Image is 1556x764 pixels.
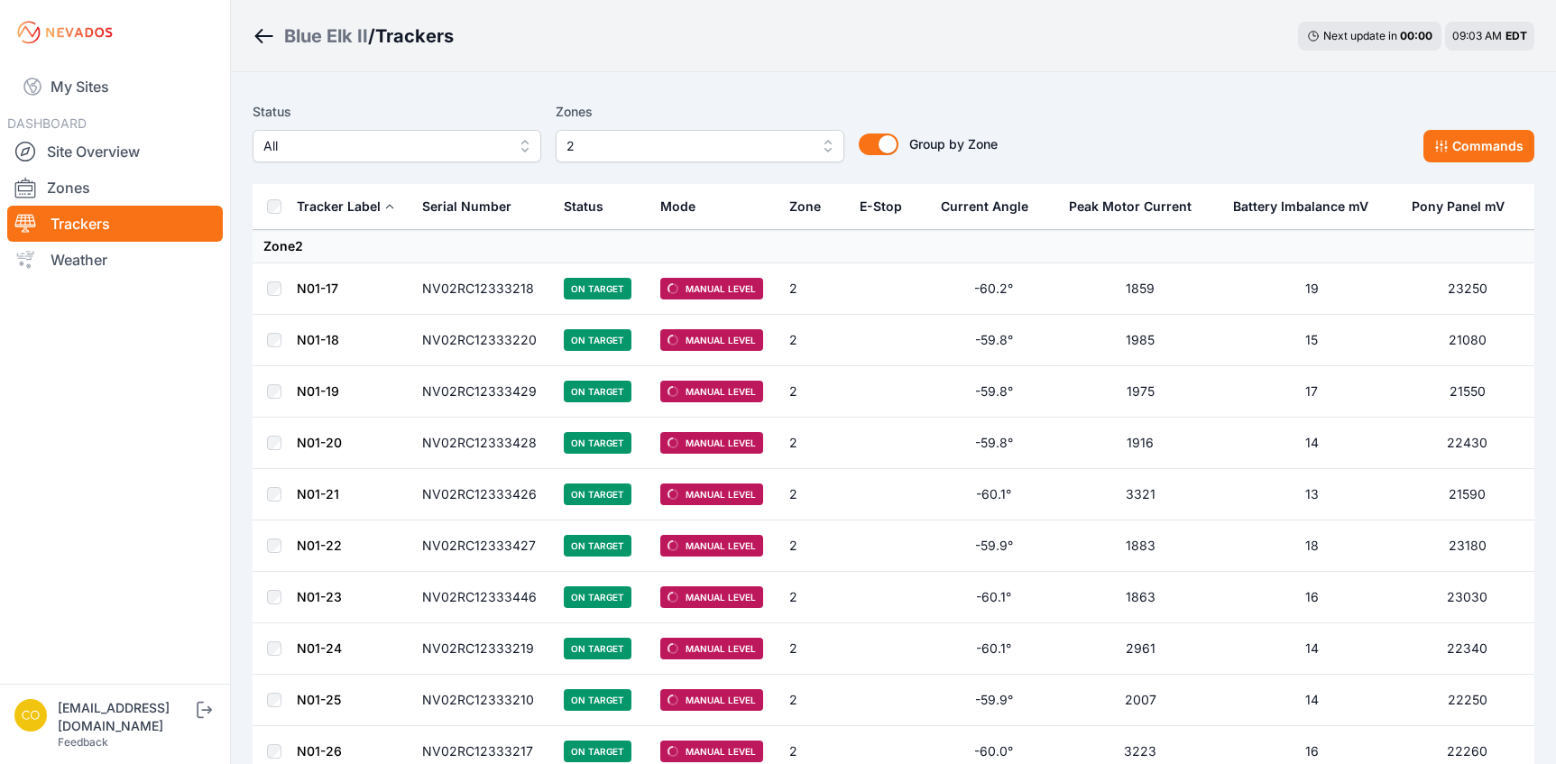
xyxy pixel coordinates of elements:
[7,65,223,108] a: My Sites
[1412,198,1505,216] div: Pony Panel mV
[564,586,631,608] span: On Target
[411,469,553,520] td: NV02RC12333426
[930,469,1058,520] td: -60.1°
[1233,198,1368,216] div: Battery Imbalance mV
[660,535,763,557] span: Manual Level
[411,366,553,418] td: NV02RC12333429
[778,675,849,726] td: 2
[1058,469,1223,520] td: 3321
[564,535,631,557] span: On Target
[375,23,454,49] h3: Trackers
[7,242,223,278] a: Weather
[1505,29,1527,42] span: EDT
[1069,198,1192,216] div: Peak Motor Current
[1452,29,1502,42] span: 09:03 AM
[1222,366,1400,418] td: 17
[564,329,631,351] span: On Target
[1058,263,1223,315] td: 1859
[411,623,553,675] td: NV02RC12333219
[1222,263,1400,315] td: 19
[411,315,553,366] td: NV02RC12333220
[941,198,1028,216] div: Current Angle
[1222,315,1400,366] td: 15
[1401,263,1534,315] td: 23250
[660,381,763,402] span: Manual Level
[7,115,87,131] span: DASHBOARD
[297,198,381,216] div: Tracker Label
[556,101,844,123] label: Zones
[660,689,763,711] span: Manual Level
[860,185,916,228] button: E-Stop
[1222,675,1400,726] td: 14
[909,136,998,152] span: Group by Zone
[1058,366,1223,418] td: 1975
[660,586,763,608] span: Manual Level
[778,263,849,315] td: 2
[1401,418,1534,469] td: 22430
[368,23,375,49] span: /
[660,329,763,351] span: Manual Level
[284,23,368,49] a: Blue Elk II
[1058,418,1223,469] td: 1916
[1222,623,1400,675] td: 14
[660,638,763,659] span: Manual Level
[789,198,821,216] div: Zone
[778,315,849,366] td: 2
[1222,418,1400,469] td: 14
[1401,572,1534,623] td: 23030
[1222,520,1400,572] td: 18
[789,185,835,228] button: Zone
[930,315,1058,366] td: -59.8°
[253,230,1534,263] td: Zone 2
[253,130,541,162] button: All
[1058,572,1223,623] td: 1863
[7,170,223,206] a: Zones
[422,185,526,228] button: Serial Number
[930,263,1058,315] td: -60.2°
[941,185,1043,228] button: Current Angle
[297,281,338,296] a: N01-17
[778,623,849,675] td: 2
[1058,520,1223,572] td: 1883
[411,263,553,315] td: NV02RC12333218
[297,435,342,450] a: N01-20
[860,198,902,216] div: E-Stop
[263,135,505,157] span: All
[14,18,115,47] img: Nevados
[778,572,849,623] td: 2
[660,278,763,299] span: Manual Level
[1401,675,1534,726] td: 22250
[564,432,631,454] span: On Target
[411,675,553,726] td: NV02RC12333210
[297,743,342,759] a: N01-26
[930,366,1058,418] td: -59.8°
[1401,366,1534,418] td: 21550
[660,432,763,454] span: Manual Level
[58,699,193,735] div: [EMAIL_ADDRESS][DOMAIN_NAME]
[1412,185,1519,228] button: Pony Panel mV
[930,418,1058,469] td: -59.8°
[1222,572,1400,623] td: 16
[564,185,618,228] button: Status
[1401,315,1534,366] td: 21080
[778,366,849,418] td: 2
[564,689,631,711] span: On Target
[1222,469,1400,520] td: 13
[14,699,47,732] img: controlroomoperator@invenergy.com
[564,483,631,505] span: On Target
[1233,185,1383,228] button: Battery Imbalance mV
[660,185,710,228] button: Mode
[930,520,1058,572] td: -59.9°
[253,101,541,123] label: Status
[1069,185,1206,228] button: Peak Motor Current
[297,538,342,553] a: N01-22
[1323,29,1397,42] span: Next update in
[660,741,763,762] span: Manual Level
[297,692,341,707] a: N01-25
[297,383,339,399] a: N01-19
[1401,469,1534,520] td: 21590
[660,198,695,216] div: Mode
[660,483,763,505] span: Manual Level
[58,735,108,749] a: Feedback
